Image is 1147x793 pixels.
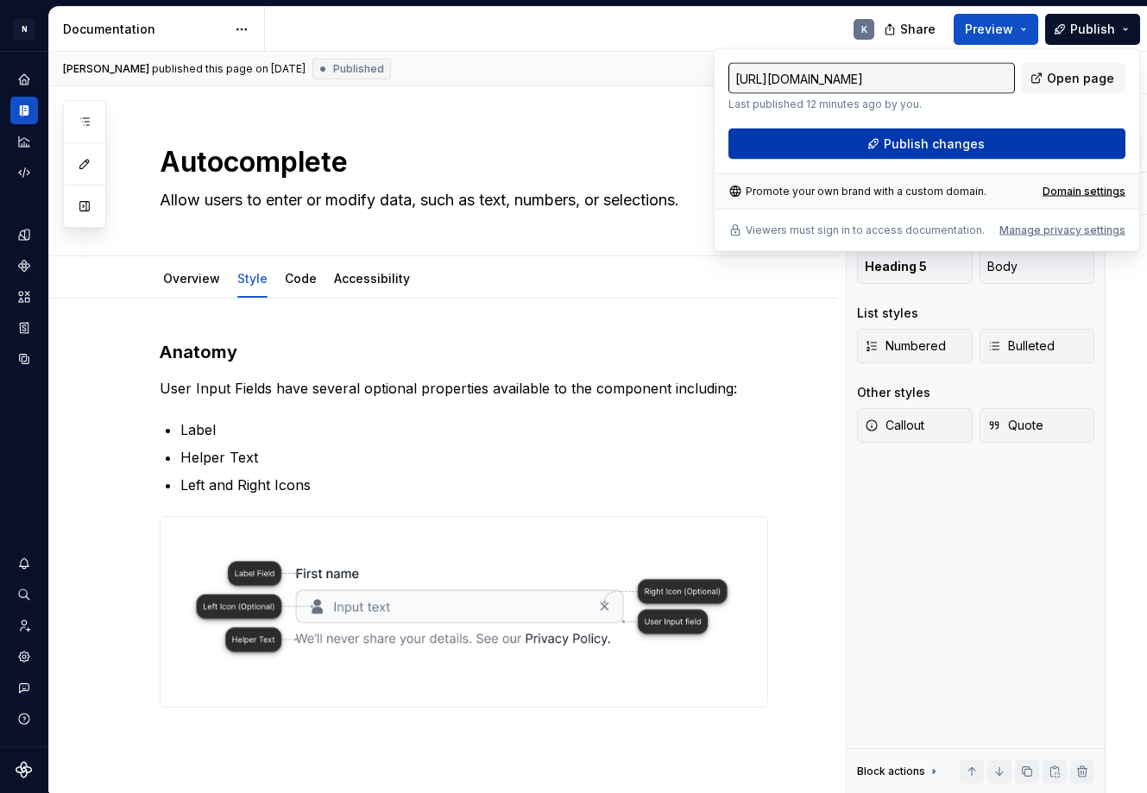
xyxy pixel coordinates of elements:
div: Promote your own brand with a custom domain. [728,185,986,198]
div: Style [230,260,274,296]
div: Accessibility [327,260,417,296]
span: Heading 5 [865,258,927,275]
button: Share [875,14,947,45]
a: Domain settings [1043,185,1125,198]
span: Share [900,21,936,38]
a: Data sources [10,345,38,373]
button: Callout [857,408,973,443]
div: published this page on [DATE] [152,62,306,76]
p: Last published 12 minutes ago by you. [728,98,1015,111]
textarea: Allow users to enter or modify data, such as text, numbers, or selections. [156,186,765,214]
button: Quote [980,408,1095,443]
span: Preview [965,21,1013,38]
a: Settings [10,643,38,670]
button: Preview [954,14,1038,45]
button: Notifications [10,550,38,577]
a: Accessibility [334,271,410,286]
img: d4039f39-5400-4fb3-9876-3dd6a6ef1d7f.png [161,517,767,707]
div: Block actions [857,765,925,778]
p: Left and Right Icons [180,475,768,495]
span: Published [333,62,384,76]
a: Overview [163,271,220,286]
svg: Supernova Logo [16,761,33,778]
p: User Input Fields have several optional properties available to the component including: [160,378,768,399]
span: Body [987,258,1018,275]
div: List styles [857,305,918,322]
div: Other styles [857,384,930,401]
p: Helper Text [180,447,768,468]
div: Documentation [63,21,226,38]
div: Code [278,260,324,296]
span: Numbered [865,337,946,355]
span: Callout [865,417,924,434]
a: Storybook stories [10,314,38,342]
button: Bulleted [980,329,1095,363]
span: Publish changes [884,135,985,153]
span: Publish [1070,21,1115,38]
a: Design tokens [10,221,38,249]
span: Open page [1047,70,1114,87]
a: Style [237,271,268,286]
div: Block actions [857,759,941,784]
div: N [14,19,35,40]
a: Open page [1022,63,1125,94]
a: Code automation [10,159,38,186]
a: Assets [10,283,38,311]
p: Viewers must sign in to access documentation. [746,223,985,237]
button: Heading 5 [857,249,973,284]
div: Overview [156,260,227,296]
button: Publish changes [728,129,1125,160]
a: Home [10,66,38,93]
button: N [3,10,45,47]
h3: Anatomy [160,340,768,364]
a: Invite team [10,612,38,639]
button: Publish [1045,14,1140,45]
span: Bulleted [987,337,1055,355]
div: K [861,22,867,36]
button: Search ⌘K [10,581,38,608]
a: Code [285,271,317,286]
textarea: Autocomplete [156,142,765,183]
button: Manage privacy settings [999,223,1125,237]
button: Body [980,249,1095,284]
button: Numbered [857,329,973,363]
a: Components [10,252,38,280]
p: Label [180,419,768,440]
a: Analytics [10,128,38,155]
span: Quote [987,417,1043,434]
span: [PERSON_NAME] [63,62,149,76]
button: Contact support [10,674,38,702]
a: Documentation [10,97,38,124]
